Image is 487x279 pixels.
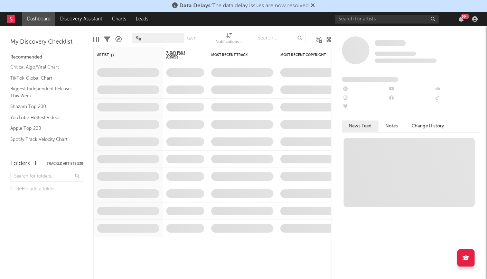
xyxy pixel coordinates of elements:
[97,53,149,57] div: Artist
[434,85,480,94] div: --
[10,53,83,62] div: Recommended
[461,14,469,19] div: 99 +
[10,146,76,154] a: Recommended For You
[10,74,76,82] a: TikTok Global Chart
[335,15,439,24] input: Search for artists
[179,3,210,9] span: Data Delays
[311,3,315,9] span: Dismiss
[55,12,107,26] a: Discovery Assistant
[10,103,76,110] a: Shazam Top 200
[107,12,131,26] a: Charts
[179,3,309,9] span: : The data delay issues are now resolved
[254,33,306,43] input: Search...
[104,29,110,49] div: Filters
[166,51,194,59] span: 7-Day Fans Added
[10,136,76,143] a: Spotify Track Velocity Chart
[375,40,406,46] span: Some Artist
[342,85,388,94] div: --
[10,160,30,168] div: Folders
[388,94,434,103] div: --
[211,53,263,57] div: Most Recent Track
[10,63,76,71] a: Critical Algo/Viral Chart
[22,12,55,26] a: Dashboard
[47,162,83,165] button: Tracked Artists(20)
[187,37,196,41] button: Save
[434,94,480,103] div: --
[388,85,434,94] div: --
[10,85,76,99] a: Biggest Independent Releases This Week
[93,29,99,49] div: Edit Columns
[342,120,378,132] button: News Feed
[342,77,398,82] span: Fans Added by Platform
[216,29,243,49] div: Notifications (Artist)
[375,52,416,56] span: Tracking Since: [DATE]
[115,29,122,49] div: A&R Pipeline
[378,120,405,132] button: Notes
[342,94,388,103] div: --
[342,103,388,112] div: --
[10,125,76,132] a: Apple Top 200
[375,40,406,47] a: Some Artist
[10,172,83,182] input: Search for folders...
[10,185,83,193] div: Click to add a folder.
[10,38,83,46] div: My Discovery Checklist
[216,38,243,46] div: Notifications (Artist)
[405,120,451,132] button: Change History
[10,114,76,121] a: YouTube Hottest Videos
[459,16,463,22] button: 99+
[280,53,332,57] div: Most Recent Copyright
[131,12,153,26] a: Leads
[375,58,437,63] span: 0 fans last week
